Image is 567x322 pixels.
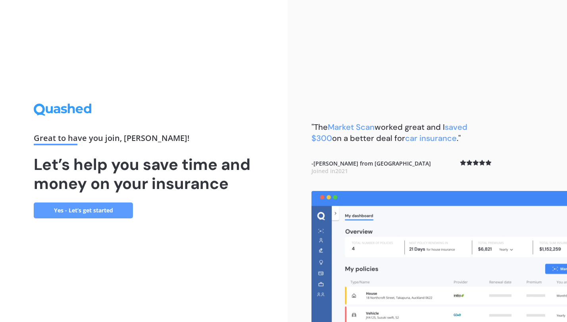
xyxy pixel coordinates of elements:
span: Market Scan [328,122,375,132]
b: - [PERSON_NAME] from [GEOGRAPHIC_DATA] [311,160,431,175]
span: car insurance [405,133,457,143]
h1: Let’s help you save time and money on your insurance [34,155,254,193]
div: Great to have you join , [PERSON_NAME] ! [34,134,254,145]
b: "The worked great and I on a better deal for ." [311,122,467,143]
a: Yes - Let’s get started [34,202,133,218]
span: Joined in 2021 [311,167,348,175]
span: saved $300 [311,122,467,143]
